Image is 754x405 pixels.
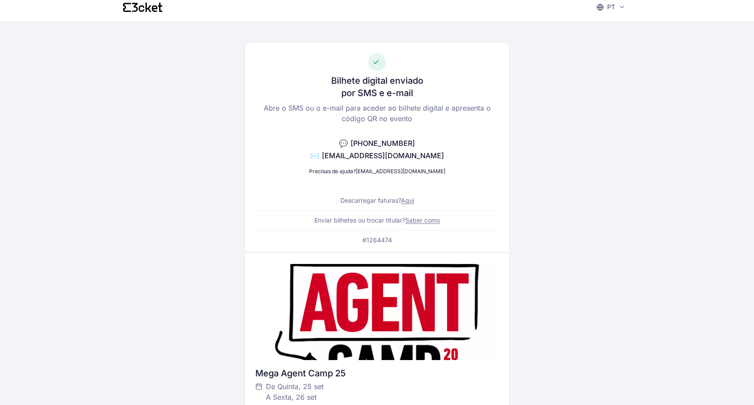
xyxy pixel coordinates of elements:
[309,168,356,175] span: Precisas de ajuda?
[255,367,498,379] div: Mega Agent Camp 25
[341,87,413,99] h3: por SMS e e-mail
[310,151,319,160] span: ✉️
[322,151,444,160] span: [EMAIL_ADDRESS][DOMAIN_NAME]
[255,103,498,124] p: Abre o SMS ou o e-mail para aceder ao bilhete digital e apresenta o código QR no evento
[362,236,392,245] p: #1264474
[331,74,423,87] h3: Bilhete digital enviado
[340,196,414,205] p: Descarregar faturas?
[405,216,440,224] a: Saber como
[339,139,348,148] span: 💬
[607,3,615,11] p: pt
[351,139,415,148] span: [PHONE_NUMBER]
[356,168,445,175] a: [EMAIL_ADDRESS][DOMAIN_NAME]
[401,197,414,204] a: Aqui
[266,381,324,402] span: De Quinta, 25 set A Sexta, 26 set
[314,216,440,225] p: Enviar bilhetes ou trocar titular?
